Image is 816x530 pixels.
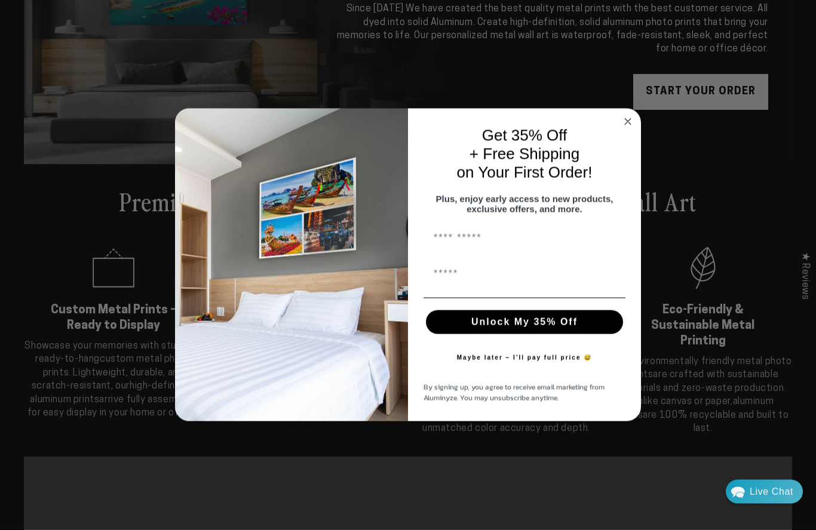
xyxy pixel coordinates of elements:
[457,164,593,181] span: on Your First Order!
[436,194,613,214] span: Plus, enjoy early access to new products, exclusive offers, and more.
[424,298,625,298] img: underline
[470,145,579,163] span: + Free Shipping
[726,480,803,504] div: Chat widget toggle
[621,115,635,129] button: Close dialog
[175,109,408,421] img: 728e4f65-7e6c-44e2-b7d1-0292a396982f.jpeg
[451,346,599,370] button: Maybe later – I’ll pay full price 😅
[482,127,567,144] span: Get 35% Off
[424,382,605,403] span: By signing up, you agree to receive email marketing from Aluminyze. You may unsubscribe anytime.
[426,310,623,334] button: Unlock My 35% Off
[750,480,793,504] div: Contact Us Directly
